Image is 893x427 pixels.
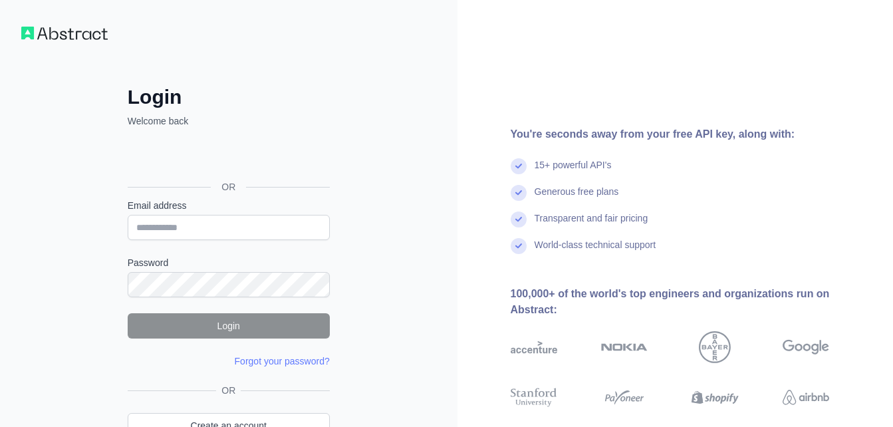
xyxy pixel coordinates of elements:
[235,356,330,366] a: Forgot your password?
[121,142,334,172] iframe: Sign in with Google Button
[128,85,330,109] h2: Login
[511,158,527,174] img: check mark
[511,286,872,318] div: 100,000+ of the world's top engineers and organizations run on Abstract:
[783,386,829,409] img: airbnb
[535,238,656,265] div: World-class technical support
[128,199,330,212] label: Email address
[128,256,330,269] label: Password
[535,212,648,238] div: Transparent and fair pricing
[535,185,619,212] div: Generous free plans
[601,386,648,409] img: payoneer
[511,238,527,254] img: check mark
[535,158,612,185] div: 15+ powerful API's
[511,331,557,363] img: accenture
[783,331,829,363] img: google
[21,27,108,40] img: Workflow
[511,185,527,201] img: check mark
[128,313,330,339] button: Login
[211,180,246,194] span: OR
[511,386,557,409] img: stanford university
[511,212,527,227] img: check mark
[128,114,330,128] p: Welcome back
[699,331,731,363] img: bayer
[511,126,872,142] div: You're seconds away from your free API key, along with:
[692,386,738,409] img: shopify
[601,331,648,363] img: nokia
[216,384,241,397] span: OR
